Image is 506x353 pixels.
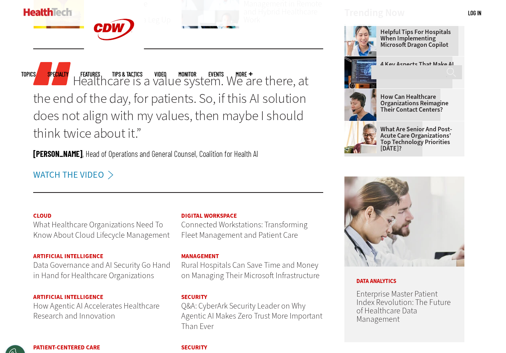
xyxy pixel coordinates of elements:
[33,252,103,260] a: Artificial Intelligence
[84,53,144,61] a: CDW
[181,252,219,260] a: Management
[236,71,252,77] span: More
[344,121,380,128] a: Older person using tablet
[33,219,170,241] a: What Healthcare Organizations Need To Know About Cloud Lifecycle Management
[33,260,170,281] a: Data Governance and AI Security Go Hand in Hand for Healthcare Organizations
[178,71,196,77] a: MonITor
[344,267,464,284] p: Data Analytics
[33,343,100,351] a: Patient-Centered Care
[33,301,160,322] a: How Agentic AI Accelerates Healthcare Research and Innovation
[344,89,380,95] a: Healthcare contact center
[33,293,103,301] a: Artificial Intelligence
[24,8,72,16] img: Home
[33,212,52,220] a: Cloud
[344,56,376,88] img: Desktop monitor with brain AI concept
[48,71,68,77] span: Specialty
[468,9,481,17] div: User menu
[181,293,207,301] a: Security
[468,9,481,16] a: Log in
[33,72,308,142] a: Healthcare is a value system. We are there, at the end of the day, for patients. So, if this AI s...
[344,176,464,267] img: medical researchers look at data on desktop monitor
[33,168,118,182] a: WATCH THE VIDEO
[21,71,36,77] span: Topics
[344,94,460,113] a: How Can Healthcare Organizations Reimagine Their Contact Centers?
[344,56,380,63] a: Desktop monitor with brain AI concept
[181,212,237,220] a: Digital Workspace
[344,89,376,121] img: Healthcare contact center
[208,71,224,77] a: Events
[344,126,460,152] a: What Are Senior and Post-Acute Care Organizations’ Top Technology Priorities [DATE]?
[356,289,451,325] a: Enterprise Master Patient Index Revolution: The Future of Healthcare Data Management
[181,301,322,332] a: Q&A: CyberArk Security Leader on Why Agentic AI Makes Zero Trust More Important Than Ever
[80,71,100,77] a: Features
[112,71,142,77] a: Tips & Tactics
[154,71,166,77] a: Video
[344,121,376,153] img: Older person using tablet
[181,343,207,351] a: Security
[33,148,324,159] p: , Head of Operations and General Counsel, Coalition for Health AI
[181,260,320,281] a: Rural Hospitals Can Save Time and Money on Managing Their Microsoft Infrastructure
[181,219,308,241] a: Connected Workstations: Transforming Fleet Management and Patient Care
[33,148,82,158] span: [PERSON_NAME]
